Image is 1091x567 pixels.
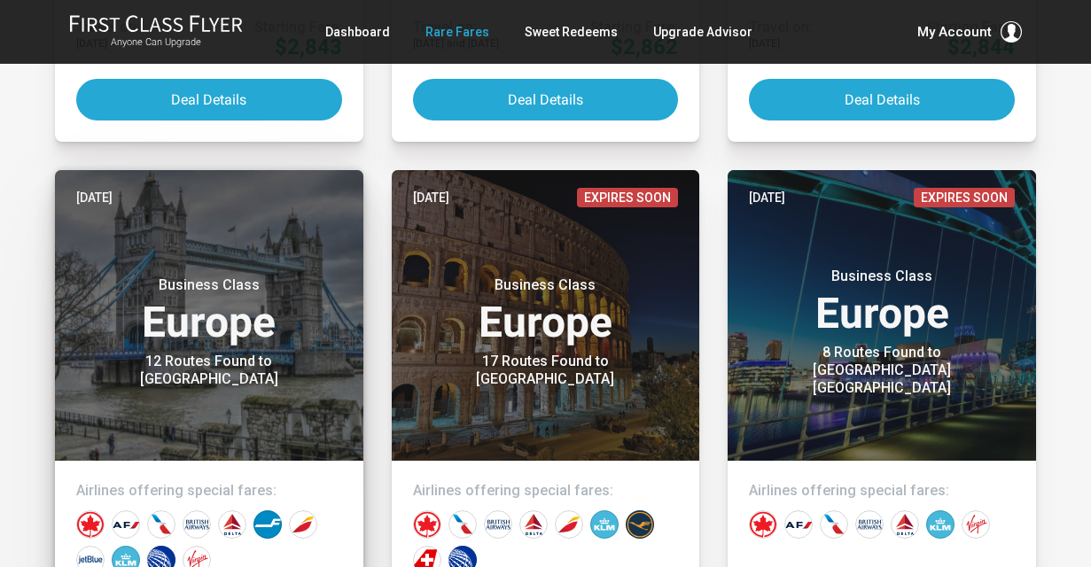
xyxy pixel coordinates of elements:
[413,482,679,500] h4: Airlines offering special fares:
[519,510,548,539] div: Delta Airlines
[434,353,656,388] div: 17 Routes Found to [GEOGRAPHIC_DATA]
[289,510,317,539] div: Iberia
[147,510,175,539] div: American Airlines
[112,510,140,539] div: Air France
[577,188,678,207] span: Expires Soon
[626,510,654,539] div: Lufthansa
[253,510,282,539] div: Finnair
[917,21,1022,43] button: My Account
[484,510,512,539] div: British Airways
[413,276,679,344] h3: Europe
[76,510,105,539] div: Air Canada
[590,510,619,539] div: KLM
[413,510,441,539] div: Air Canada
[413,79,679,120] button: Deal Details
[76,276,342,344] h3: Europe
[784,510,813,539] div: Air France
[76,188,113,207] time: [DATE]
[425,16,489,48] a: Rare Fares
[749,482,1015,500] h4: Airlines offering special fares:
[98,276,320,294] small: Business Class
[218,510,246,539] div: Delta Airlines
[413,188,449,207] time: [DATE]
[325,16,390,48] a: Dashboard
[653,16,752,48] a: Upgrade Advisor
[183,510,211,539] div: British Airways
[855,510,884,539] div: British Airways
[434,276,656,294] small: Business Class
[771,268,993,285] small: Business Class
[76,79,342,120] button: Deal Details
[771,344,993,397] div: 8 Routes Found to [GEOGRAPHIC_DATA] [GEOGRAPHIC_DATA]
[448,510,477,539] div: American Airlines
[749,188,785,207] time: [DATE]
[917,21,992,43] span: My Account
[914,188,1015,207] span: Expires Soon
[69,14,243,50] a: First Class FlyerAnyone Can Upgrade
[962,510,990,539] div: Virgin Atlantic
[69,36,243,49] small: Anyone Can Upgrade
[749,268,1015,335] h3: Europe
[926,510,955,539] div: KLM
[820,510,848,539] div: American Airlines
[555,510,583,539] div: Iberia
[525,16,618,48] a: Sweet Redeems
[891,510,919,539] div: Delta Airlines
[749,79,1015,120] button: Deal Details
[98,353,320,388] div: 12 Routes Found to [GEOGRAPHIC_DATA]
[76,482,342,500] h4: Airlines offering special fares:
[749,510,777,539] div: Air Canada
[69,14,243,33] img: First Class Flyer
